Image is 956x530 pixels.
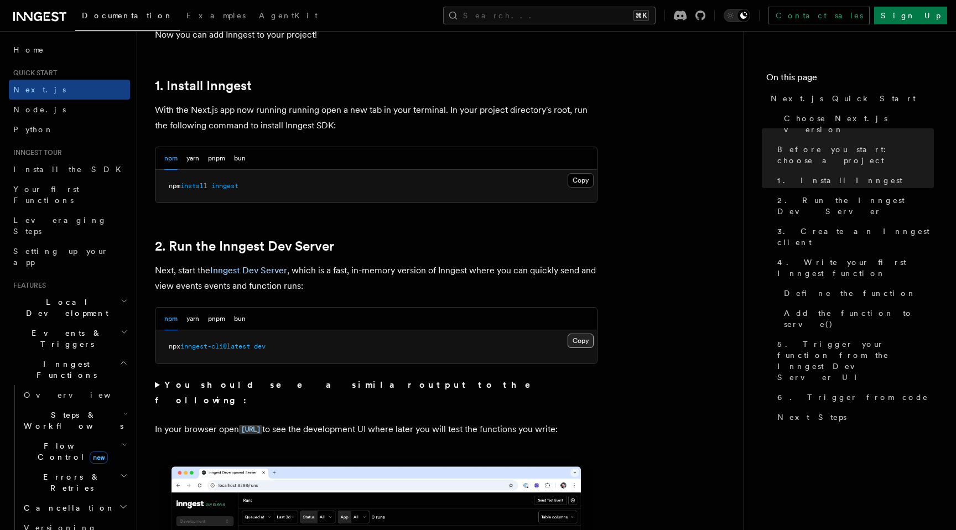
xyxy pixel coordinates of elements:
[208,147,225,170] button: pnpm
[90,451,108,464] span: new
[13,247,108,267] span: Setting up your app
[19,436,130,467] button: Flow Controlnew
[19,440,122,463] span: Flow Control
[633,10,649,21] kbd: ⌘K
[13,185,79,205] span: Your first Functions
[155,238,334,254] a: 2. Run the Inngest Dev Server
[9,328,121,350] span: Events & Triggers
[208,308,225,330] button: pnpm
[9,210,130,241] a: Leveraging Steps
[773,252,934,283] a: 4. Write your first Inngest function
[777,392,928,403] span: 6. Trigger from code
[210,265,287,276] a: Inngest Dev Server
[777,195,934,217] span: 2. Run the Inngest Dev Server
[252,3,324,30] a: AgentKit
[164,308,178,330] button: npm
[155,422,597,438] p: In your browser open to see the development UI where later you will test the functions you write:
[186,11,246,20] span: Examples
[19,498,130,518] button: Cancellation
[13,165,128,174] span: Install the SDK
[724,9,750,22] button: Toggle dark mode
[9,179,130,210] a: Your first Functions
[239,424,262,434] a: [URL]
[9,100,130,119] a: Node.js
[75,3,180,31] a: Documentation
[254,342,266,350] span: dev
[768,7,870,24] a: Contact sales
[9,148,62,157] span: Inngest tour
[9,358,119,381] span: Inngest Functions
[780,283,934,303] a: Define the function
[773,387,934,407] a: 6. Trigger from code
[234,147,246,170] button: bun
[777,339,934,383] span: 5. Trigger your function from the Inngest Dev Server UI
[874,7,947,24] a: Sign Up
[169,342,180,350] span: npx
[9,281,46,290] span: Features
[169,182,180,190] span: npm
[13,125,54,134] span: Python
[784,288,916,299] span: Define the function
[9,241,130,272] a: Setting up your app
[9,354,130,385] button: Inngest Functions
[568,173,594,188] button: Copy
[766,71,934,89] h4: On this page
[155,380,546,406] strong: You should see a similar output to the following:
[19,471,120,493] span: Errors & Retries
[780,108,934,139] a: Choose Next.js version
[19,467,130,498] button: Errors & Retries
[784,113,934,135] span: Choose Next.js version
[13,85,66,94] span: Next.js
[777,257,934,279] span: 4. Write your first Inngest function
[13,44,44,55] span: Home
[773,407,934,427] a: Next Steps
[773,170,934,190] a: 1. Install Inngest
[19,409,123,432] span: Steps & Workflows
[771,93,916,104] span: Next.js Quick Start
[155,78,252,93] a: 1. Install Inngest
[19,405,130,436] button: Steps & Workflows
[13,216,107,236] span: Leveraging Steps
[9,119,130,139] a: Python
[784,308,934,330] span: Add the function to serve()
[155,27,597,43] p: Now you can add Inngest to your project!
[9,297,121,319] span: Local Development
[186,147,199,170] button: yarn
[780,303,934,334] a: Add the function to serve()
[164,147,178,170] button: npm
[180,3,252,30] a: Examples
[9,292,130,323] button: Local Development
[19,385,130,405] a: Overview
[773,190,934,221] a: 2. Run the Inngest Dev Server
[155,377,597,408] summary: You should see a similar output to the following:
[155,102,597,133] p: With the Next.js app now running running open a new tab in your terminal. In your project directo...
[180,342,250,350] span: inngest-cli@latest
[82,11,173,20] span: Documentation
[24,391,138,399] span: Overview
[773,334,934,387] a: 5. Trigger your function from the Inngest Dev Server UI
[180,182,207,190] span: install
[19,502,115,513] span: Cancellation
[568,334,594,348] button: Copy
[766,89,934,108] a: Next.js Quick Start
[777,175,902,186] span: 1. Install Inngest
[9,40,130,60] a: Home
[239,425,262,434] code: [URL]
[186,308,199,330] button: yarn
[443,7,656,24] button: Search...⌘K
[773,139,934,170] a: Before you start: choose a project
[9,69,57,77] span: Quick start
[211,182,238,190] span: inngest
[777,226,934,248] span: 3. Create an Inngest client
[234,308,246,330] button: bun
[777,144,934,166] span: Before you start: choose a project
[777,412,846,423] span: Next Steps
[9,323,130,354] button: Events & Triggers
[155,263,597,294] p: Next, start the , which is a fast, in-memory version of Inngest where you can quickly send and vi...
[9,159,130,179] a: Install the SDK
[773,221,934,252] a: 3. Create an Inngest client
[9,80,130,100] a: Next.js
[259,11,318,20] span: AgentKit
[13,105,66,114] span: Node.js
